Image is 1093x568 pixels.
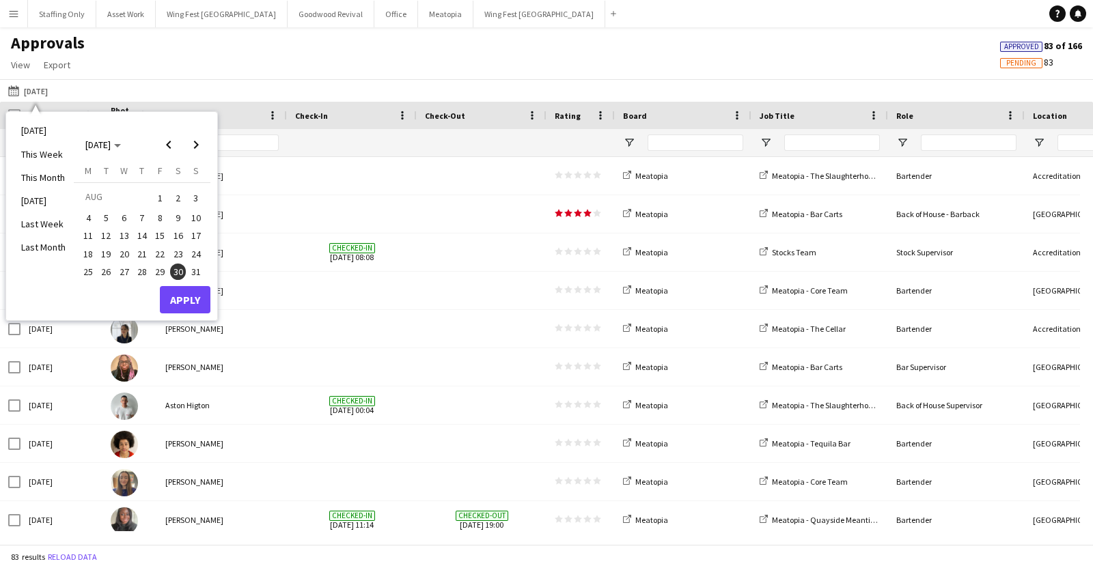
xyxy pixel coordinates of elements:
button: Office [374,1,418,27]
div: Bar Supervisor [888,348,1025,386]
li: This Week [13,143,74,166]
button: 18-08-2025 [79,245,97,263]
div: Back of House Supervisor [888,386,1025,424]
img: Baxter Munyama [111,431,138,458]
span: Checked-out [456,511,508,521]
span: Board [623,111,647,121]
span: W [120,165,128,177]
button: 16-08-2025 [169,227,186,244]
span: 20 [116,246,133,262]
button: Reload data [45,550,100,565]
button: 02-08-2025 [169,188,186,209]
button: 17-08-2025 [187,227,205,244]
span: Photo [111,105,133,126]
button: 23-08-2025 [169,245,186,263]
span: Location [1033,111,1067,121]
span: 83 [1000,56,1053,68]
div: [DATE] [20,348,102,386]
span: [DATE] 11:14 [295,501,409,539]
span: Meatopia [635,477,668,487]
div: [PERSON_NAME] [157,463,287,500]
span: 28 [134,264,150,280]
span: 13 [116,228,133,244]
li: [DATE] [13,189,74,212]
span: 4 [80,210,96,226]
span: Meatopia [635,247,668,257]
input: Role Filter Input [921,134,1016,151]
span: 10 [188,210,204,226]
span: 17 [188,228,204,244]
button: Open Filter Menu [760,137,772,149]
button: 28-08-2025 [133,263,151,281]
button: 22-08-2025 [151,245,169,263]
button: 12-08-2025 [97,227,115,244]
span: Checked-in [329,511,375,521]
span: Pending [1006,59,1036,68]
a: Meatopia [623,247,668,257]
button: 08-08-2025 [151,209,169,227]
button: 09-08-2025 [169,209,186,227]
a: Meatopia - Tequila Bar [760,438,850,449]
td: AUG [79,188,151,209]
button: 13-08-2025 [115,227,133,244]
button: Staffing Only [28,1,96,27]
button: 25-08-2025 [79,263,97,281]
button: Open Filter Menu [896,137,909,149]
button: Open Filter Menu [1033,137,1045,149]
div: [DATE] [20,310,102,347]
span: 7 [134,210,150,226]
a: Meatopia [623,362,668,372]
span: Meatopia [635,324,668,334]
span: 19 [98,246,115,262]
span: Meatopia - Core Team [772,285,848,296]
img: Bea Croft [111,469,138,496]
button: 03-08-2025 [187,188,205,209]
span: 25 [80,264,96,280]
a: Meatopia [623,171,668,181]
span: Meatopia - Bar Carts [772,209,842,219]
span: S [193,165,199,177]
a: Meatopia - Bar Carts [760,362,842,372]
button: 20-08-2025 [115,245,133,263]
span: 30 [170,264,186,280]
div: Bartender [888,501,1025,539]
div: [DATE] [20,425,102,462]
span: Meatopia [635,209,668,219]
li: [DATE] [13,119,74,142]
span: Meatopia [635,515,668,525]
a: Meatopia [623,209,668,219]
span: Meatopia [635,438,668,449]
span: 5 [98,210,115,226]
span: Role [896,111,913,121]
span: 9 [170,210,186,226]
span: Meatopia [635,285,668,296]
span: 16 [170,228,186,244]
span: 24 [188,246,204,262]
a: Meatopia - Core Team [760,285,848,296]
span: Meatopia - The Cellar [772,324,846,334]
button: 11-08-2025 [79,227,97,244]
span: 2 [170,188,186,208]
a: Meatopia [623,477,668,487]
a: Meatopia [623,324,668,334]
div: Bartender [888,463,1025,500]
span: 11 [80,228,96,244]
span: Name [165,111,187,121]
a: Meatopia [623,400,668,410]
span: 3 [188,188,204,208]
button: Previous month [155,131,182,158]
img: Beatrice Abbey [111,507,138,535]
span: Check-In [295,111,328,121]
button: 07-08-2025 [133,209,151,227]
div: Bartender [888,157,1025,195]
span: [DATE] [85,139,111,151]
span: 27 [116,264,133,280]
div: [PERSON_NAME] [157,272,287,309]
span: F [158,165,163,177]
span: View [11,59,30,71]
span: 22 [152,246,168,262]
button: 27-08-2025 [115,263,133,281]
li: This Month [13,166,74,189]
span: S [176,165,181,177]
span: 12 [98,228,115,244]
